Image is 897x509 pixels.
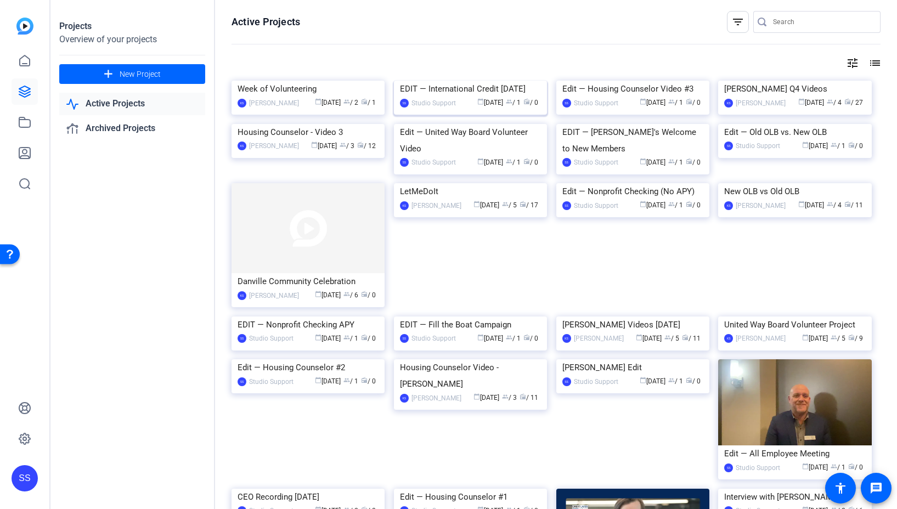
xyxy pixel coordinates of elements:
[848,335,863,342] span: / 9
[400,359,541,392] div: Housing Counselor Video - [PERSON_NAME]
[636,335,662,342] span: [DATE]
[477,334,484,341] span: calendar_today
[682,335,701,342] span: / 11
[802,463,809,470] span: calendar_today
[473,201,499,209] span: [DATE]
[343,334,350,341] span: group
[59,117,205,140] a: Archived Projects
[357,142,376,150] span: / 12
[736,200,786,211] div: [PERSON_NAME]
[736,462,780,473] div: Studio Support
[520,201,538,209] span: / 17
[640,377,646,383] span: calendar_today
[640,377,665,385] span: [DATE]
[249,333,294,344] div: Studio Support
[400,394,409,403] div: KS
[574,376,618,387] div: Studio Support
[846,56,859,70] mat-icon: tune
[477,159,503,166] span: [DATE]
[848,142,855,148] span: radio
[315,99,341,106] span: [DATE]
[640,158,646,165] span: calendar_today
[562,99,571,108] div: SS
[724,445,865,462] div: Edit — All Employee Meeting
[724,183,865,200] div: New OLB vs Old OLB
[668,99,683,106] span: / 1
[844,201,851,207] span: radio
[682,334,689,341] span: radio
[640,99,665,106] span: [DATE]
[664,335,679,342] span: / 5
[844,99,863,106] span: / 27
[411,333,456,344] div: Studio Support
[12,465,38,491] div: SS
[686,377,692,383] span: radio
[249,140,299,151] div: [PERSON_NAME]
[724,489,865,505] div: Interview with [PERSON_NAME]
[686,201,692,207] span: radio
[477,98,484,105] span: calendar_today
[736,140,780,151] div: Studio Support
[340,142,346,148] span: group
[831,463,845,471] span: / 1
[361,377,376,385] span: / 0
[502,394,517,401] span: / 3
[574,200,618,211] div: Studio Support
[400,316,541,333] div: EDIT — Fill the Boat Campaign
[798,201,805,207] span: calendar_today
[867,56,881,70] mat-icon: list
[562,334,571,343] div: KS
[343,377,358,385] span: / 1
[668,159,683,166] span: / 1
[798,201,824,209] span: [DATE]
[232,15,300,29] h1: Active Projects
[831,334,837,341] span: group
[724,201,733,210] div: KS
[686,158,692,165] span: radio
[59,93,205,115] a: Active Projects
[724,142,733,150] div: SS
[315,291,321,297] span: calendar_today
[523,334,530,341] span: radio
[686,201,701,209] span: / 0
[473,393,480,400] span: calendar_today
[724,334,733,343] div: KS
[640,201,665,209] span: [DATE]
[238,142,246,150] div: KS
[736,333,786,344] div: [PERSON_NAME]
[315,377,321,383] span: calendar_today
[311,142,337,150] span: [DATE]
[844,98,851,105] span: radio
[724,81,865,97] div: [PERSON_NAME] Q4 Videos
[400,489,541,505] div: Edit — Housing Counselor #1
[640,98,646,105] span: calendar_today
[773,15,872,29] input: Search
[311,142,318,148] span: calendar_today
[686,377,701,385] span: / 0
[411,393,461,404] div: [PERSON_NAME]
[802,335,828,342] span: [DATE]
[343,98,350,105] span: group
[844,201,863,209] span: / 11
[477,158,484,165] span: calendar_today
[523,98,530,105] span: radio
[827,201,833,207] span: group
[477,99,503,106] span: [DATE]
[831,463,837,470] span: group
[562,158,571,167] div: SS
[523,335,538,342] span: / 0
[411,157,456,168] div: Studio Support
[361,98,368,105] span: radio
[668,201,683,209] span: / 1
[411,98,456,109] div: Studio Support
[315,291,341,299] span: [DATE]
[562,124,703,157] div: EDIT — [PERSON_NAME]'s Welcome to New Members
[16,18,33,35] img: blue-gradient.svg
[120,69,161,80] span: New Project
[361,335,376,342] span: / 0
[574,333,624,344] div: [PERSON_NAME]
[562,316,703,333] div: [PERSON_NAME] Videos [DATE]
[827,98,833,105] span: group
[731,15,744,29] mat-icon: filter_list
[562,377,571,386] div: SS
